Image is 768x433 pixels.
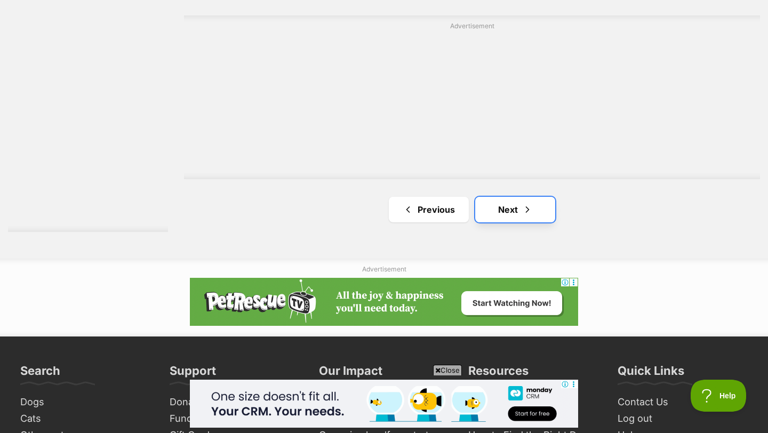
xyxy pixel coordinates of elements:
[613,394,752,411] a: Contact Us
[165,394,304,411] a: Donate
[16,394,155,411] a: Dogs
[184,15,760,179] div: Advertisement
[16,411,155,427] a: Cats
[475,197,555,222] a: Next page
[170,363,216,384] h3: Support
[468,363,529,384] h3: Resources
[319,363,382,384] h3: Our Impact
[190,380,578,428] iframe: Advertisement
[20,363,60,384] h3: Search
[165,411,304,427] a: Fundraise
[213,35,731,169] iframe: Advertisement
[618,363,684,384] h3: Quick Links
[691,380,747,412] iframe: Help Scout Beacon - Open
[389,197,469,222] a: Previous page
[613,411,752,427] a: Log out
[433,365,462,375] span: Close
[184,197,760,222] nav: Pagination
[190,278,578,326] iframe: Advertisement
